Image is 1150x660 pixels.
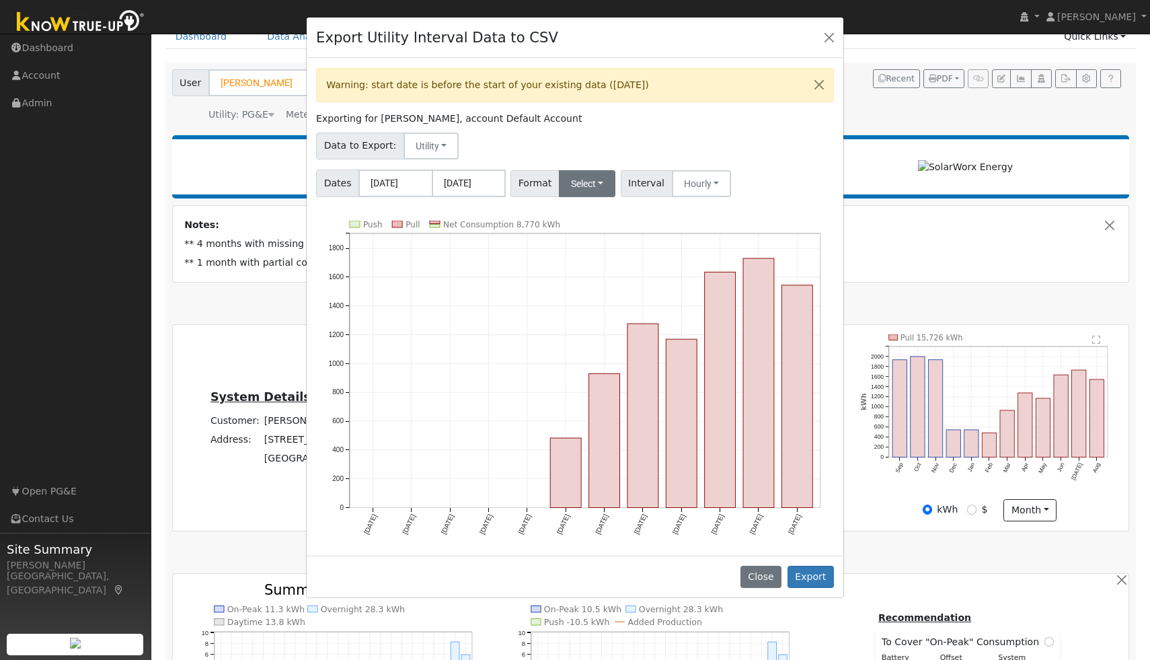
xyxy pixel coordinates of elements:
[550,438,581,507] rect: onclick=""
[710,513,725,535] text: [DATE]
[332,389,344,396] text: 800
[805,69,833,102] button: Close
[329,302,344,309] text: 1400
[329,331,344,338] text: 1200
[316,133,404,159] span: Data to Export:
[340,504,344,511] text: 0
[440,513,455,535] text: [DATE]
[404,133,459,159] button: Utility
[329,244,344,252] text: 1800
[316,68,834,102] div: Warning: start date is before the start of your existing data ([DATE])
[478,513,494,535] text: [DATE]
[363,220,383,229] text: Push
[740,566,781,589] button: Close
[671,513,687,535] text: [DATE]
[329,360,344,367] text: 1000
[510,170,560,197] span: Format
[749,513,764,535] text: [DATE]
[621,170,673,197] span: Interval
[743,258,774,508] rect: onclick=""
[443,220,560,229] text: Net Consumption 8,770 kWh
[555,513,571,535] text: [DATE]
[787,513,802,535] text: [DATE]
[406,220,420,229] text: Pull
[316,27,558,48] h4: Export Utility Interval Data to CSV
[705,272,736,508] rect: onclick=""
[329,273,344,281] text: 1600
[627,324,658,507] rect: onclick=""
[316,170,359,197] span: Dates
[589,373,620,507] rect: onclick=""
[332,475,344,482] text: 200
[820,28,839,46] button: Close
[666,339,697,507] rect: onclick=""
[594,513,609,535] text: [DATE]
[316,112,582,126] label: Exporting for [PERSON_NAME], account Default Account
[559,170,616,197] button: Select
[633,513,648,535] text: [DATE]
[788,566,834,589] button: Export
[332,417,344,425] text: 600
[517,513,533,535] text: [DATE]
[782,285,813,508] rect: onclick=""
[401,513,417,535] text: [DATE]
[672,170,732,197] button: Hourly
[332,446,344,453] text: 400
[362,513,378,535] text: [DATE]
